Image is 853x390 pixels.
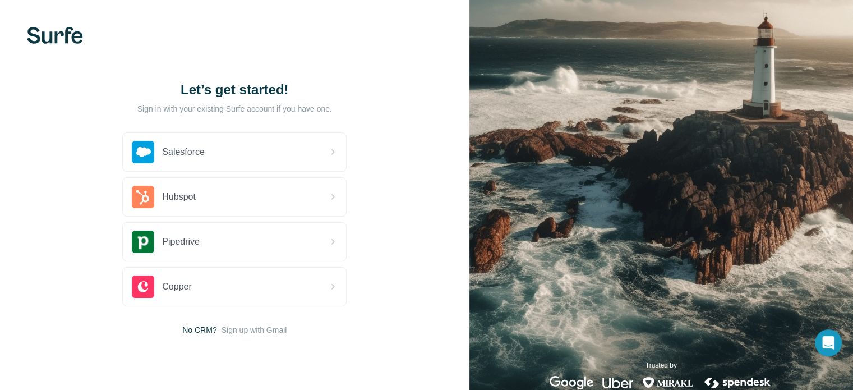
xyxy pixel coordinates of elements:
span: Salesforce [162,145,205,159]
div: Open Intercom Messenger [815,329,842,356]
img: copper's logo [132,276,154,298]
button: Sign up with Gmail [222,324,287,336]
img: spendesk's logo [703,376,772,389]
p: Sign in with your existing Surfe account if you have one. [137,103,332,114]
img: mirakl's logo [642,376,694,389]
img: salesforce's logo [132,141,154,163]
span: Hubspot [162,190,196,204]
span: Pipedrive [162,235,200,249]
img: hubspot's logo [132,186,154,208]
img: Surfe's logo [27,27,83,44]
p: Trusted by [645,360,677,370]
img: pipedrive's logo [132,231,154,253]
span: No CRM? [182,324,216,336]
span: Copper [162,280,191,293]
h1: Let’s get started! [122,81,347,99]
img: google's logo [550,376,593,389]
img: uber's logo [602,376,633,389]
